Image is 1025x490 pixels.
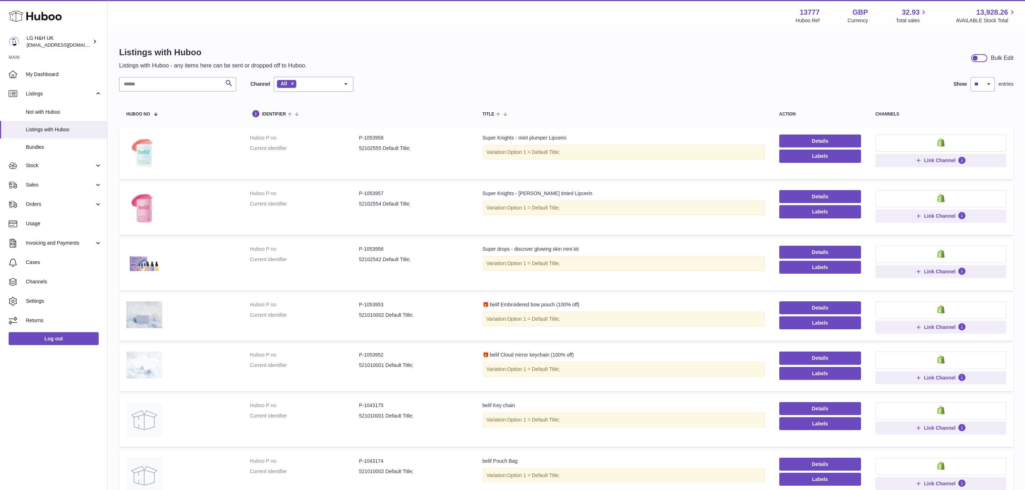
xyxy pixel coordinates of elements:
[779,135,861,147] a: Details
[250,190,359,197] dt: Huboo P no
[779,205,861,218] button: Labels
[250,81,270,88] label: Channel
[359,256,468,263] dd: 52102542 Default Title;
[937,461,945,470] img: shopify-small.png
[902,8,920,17] span: 32.93
[937,249,945,258] img: shopify-small.png
[779,402,861,415] a: Details
[359,301,468,308] dd: P-1053953
[250,135,359,141] dt: Huboo P no
[359,468,468,475] dd: 521010002 Default Title;
[779,352,861,364] a: Details
[848,17,868,24] div: Currency
[896,8,928,24] a: 32.93 Total sales
[796,17,820,24] div: Huboo Ref
[779,367,861,380] button: Labels
[507,205,560,211] span: Option 1 = Default Title;
[507,472,560,478] span: Option 1 = Default Title;
[956,17,1016,24] span: AVAILABLE Stock Total
[27,35,91,48] div: LG H&H UK
[875,112,1006,117] div: channels
[359,201,468,207] dd: 52102554 Default Title;
[507,417,560,423] span: Option 1 = Default Title;
[26,109,102,116] span: Not with Huboo
[779,261,861,274] button: Labels
[26,144,102,151] span: Bundles
[852,8,868,17] strong: GBP
[875,477,1006,490] button: Link Channel
[9,332,99,345] a: Log out
[937,305,945,314] img: shopify-small.png
[250,458,359,465] dt: Huboo P no
[26,298,102,305] span: Settings
[937,355,945,364] img: shopify-small.png
[483,256,765,271] div: Variation:
[359,312,468,319] dd: 521010002 Default Title;
[359,135,468,141] dd: P-1053958
[875,265,1006,278] button: Link Channel
[924,213,955,219] span: Link Channel
[27,42,105,48] span: [EMAIL_ADDRESS][DOMAIN_NAME]
[483,301,765,308] div: 🎁 belif Embroidered bow pouch (100% off)
[26,259,102,266] span: Cases
[26,317,102,324] span: Returns
[924,425,955,431] span: Link Channel
[359,190,468,197] dd: P-1053957
[483,458,765,465] div: belif Pouch Bag
[250,362,359,369] dt: Current identifier
[483,362,765,377] div: Variation:
[875,321,1006,334] button: Link Channel
[126,135,162,170] img: Super Knights - mint plumper Lipcerin
[779,112,861,117] div: action
[250,468,359,475] dt: Current identifier
[779,316,861,329] button: Labels
[359,402,468,409] dd: P-1043175
[26,71,102,78] span: My Dashboard
[924,480,955,487] span: Link Channel
[875,421,1006,434] button: Link Channel
[126,112,150,117] span: Huboo no
[779,458,861,471] a: Details
[483,468,765,483] div: Variation:
[359,458,468,465] dd: P-1043174
[126,190,162,226] img: Super Knights - berry tinted Lipcerin
[483,402,765,409] div: belif Key chain
[126,352,162,378] img: 🎁 belif Cloud mirror keychain (100% off)
[26,182,94,188] span: Sales
[937,194,945,202] img: shopify-small.png
[26,90,94,97] span: Listings
[250,246,359,253] dt: Huboo P no
[26,278,102,285] span: Channels
[483,352,765,358] div: 🎁 belif Cloud mirror keychain (100% off)
[998,81,1014,88] span: entries
[26,220,102,227] span: Usage
[779,417,861,430] button: Labels
[126,301,162,328] img: 🎁 belif Embroidered bow pouch (100% off)
[119,62,307,70] p: Listings with Huboo - any items here can be sent or dropped off to Huboo.
[924,268,955,275] span: Link Channel
[976,8,1008,17] span: 13,928.26
[250,201,359,207] dt: Current identifier
[956,8,1016,24] a: 13,928.26 AVAILABLE Stock Total
[483,145,765,160] div: Variation:
[875,209,1006,222] button: Link Channel
[250,312,359,319] dt: Current identifier
[483,312,765,326] div: Variation:
[507,316,560,322] span: Option 1 = Default Title;
[483,201,765,215] div: Variation:
[924,157,955,164] span: Link Channel
[250,413,359,419] dt: Current identifier
[250,352,359,358] dt: Huboo P no
[507,260,560,266] span: Option 1 = Default Title;
[250,402,359,409] dt: Huboo P no
[483,112,494,117] span: title
[779,246,861,259] a: Details
[9,36,19,47] img: internalAdmin-13777@internal.huboo.com
[507,149,560,155] span: Option 1 = Default Title;
[507,366,560,372] span: Option 1 = Default Title;
[359,362,468,369] dd: 521010001 Default Title;
[800,8,820,17] strong: 13777
[779,190,861,203] a: Details
[875,371,1006,384] button: Link Channel
[875,154,1006,167] button: Link Channel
